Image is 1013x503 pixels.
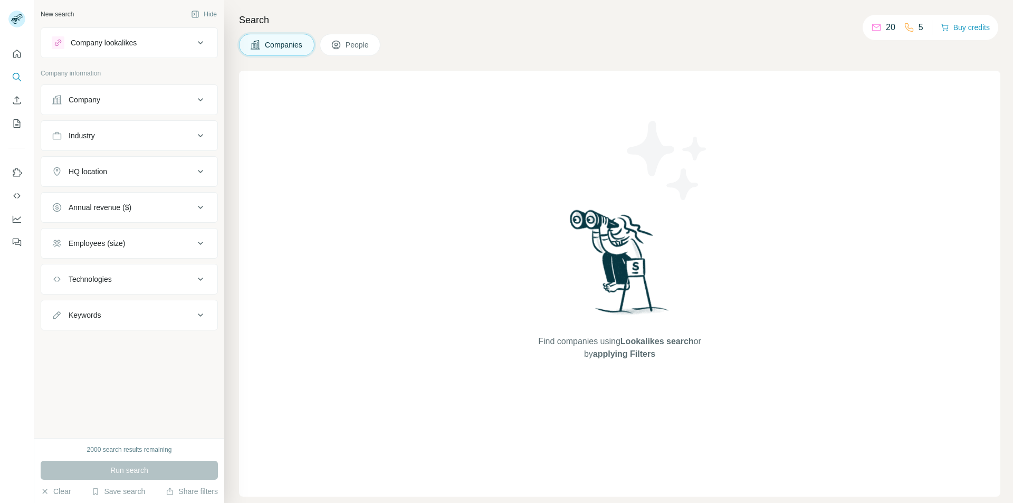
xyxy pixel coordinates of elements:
[41,123,217,148] button: Industry
[87,445,172,454] div: 2000 search results remaining
[69,310,101,320] div: Keywords
[8,210,25,229] button: Dashboard
[71,37,137,48] div: Company lookalikes
[41,195,217,220] button: Annual revenue ($)
[593,349,655,358] span: applying Filters
[8,114,25,133] button: My lists
[69,130,95,141] div: Industry
[69,94,100,105] div: Company
[535,335,704,360] span: Find companies using or by
[8,68,25,87] button: Search
[886,21,895,34] p: 20
[41,69,218,78] p: Company information
[69,238,125,249] div: Employees (size)
[69,166,107,177] div: HQ location
[41,30,217,55] button: Company lookalikes
[41,486,71,497] button: Clear
[8,186,25,205] button: Use Surfe API
[41,159,217,184] button: HQ location
[184,6,224,22] button: Hide
[8,163,25,182] button: Use Surfe on LinkedIn
[8,91,25,110] button: Enrich CSV
[166,486,218,497] button: Share filters
[239,13,1000,27] h4: Search
[41,267,217,292] button: Technologies
[346,40,370,50] span: People
[69,274,112,284] div: Technologies
[41,10,74,19] div: New search
[8,233,25,252] button: Feedback
[91,486,145,497] button: Save search
[8,44,25,63] button: Quick start
[41,302,217,328] button: Keywords
[919,21,923,34] p: 5
[41,231,217,256] button: Employees (size)
[565,207,675,325] img: Surfe Illustration - Woman searching with binoculars
[41,87,217,112] button: Company
[620,113,715,208] img: Surfe Illustration - Stars
[265,40,303,50] span: Companies
[941,20,990,35] button: Buy credits
[69,202,131,213] div: Annual revenue ($)
[620,337,694,346] span: Lookalikes search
